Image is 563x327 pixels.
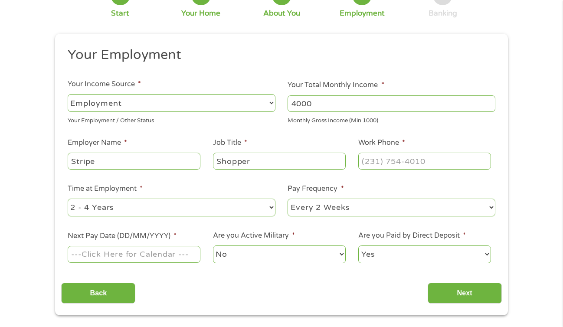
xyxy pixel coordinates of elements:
label: Work Phone [358,138,405,147]
div: Your Home [181,9,220,18]
input: Cashier [213,153,346,169]
input: Walmart [68,153,200,169]
label: Job Title [213,138,247,147]
input: (231) 754-4010 [358,153,491,169]
label: Next Pay Date (DD/MM/YYYY) [68,232,177,241]
div: Your Employment / Other Status [68,114,275,125]
h2: Your Employment [68,46,489,64]
input: Next [428,283,502,304]
div: Employment [340,9,385,18]
label: Are you Paid by Direct Deposit [358,231,466,240]
input: 1800 [288,95,495,112]
input: Back [61,283,135,304]
label: Your Income Source [68,80,141,89]
div: About You [263,9,300,18]
label: Your Total Monthly Income [288,81,384,90]
label: Employer Name [68,138,127,147]
label: Are you Active Military [213,231,295,240]
div: Banking [429,9,457,18]
div: Monthly Gross Income (Min 1000) [288,114,495,125]
input: ---Click Here for Calendar --- [68,246,200,262]
label: Pay Frequency [288,184,344,193]
label: Time at Employment [68,184,143,193]
div: Start [111,9,129,18]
